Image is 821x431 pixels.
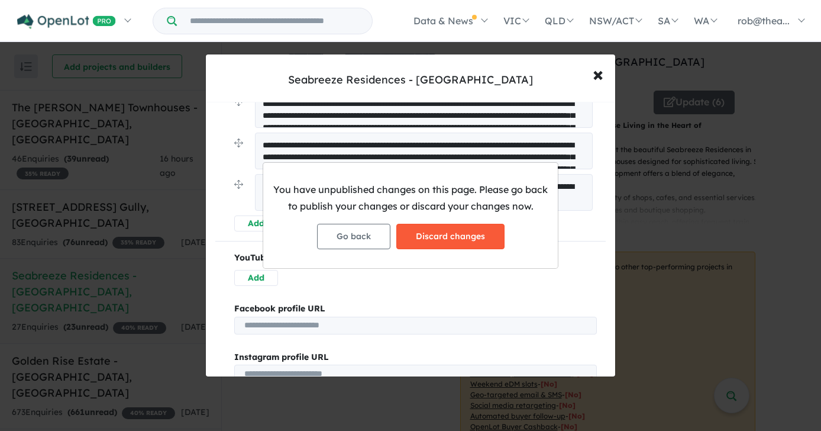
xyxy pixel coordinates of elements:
[273,182,548,214] p: You have unpublished changes on this page. Please go back to publish your changes or discard your...
[317,224,390,249] button: Go back
[738,15,790,27] span: rob@thea...
[396,224,505,249] button: Discard changes
[179,8,370,34] input: Try estate name, suburb, builder or developer
[17,14,116,29] img: Openlot PRO Logo White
